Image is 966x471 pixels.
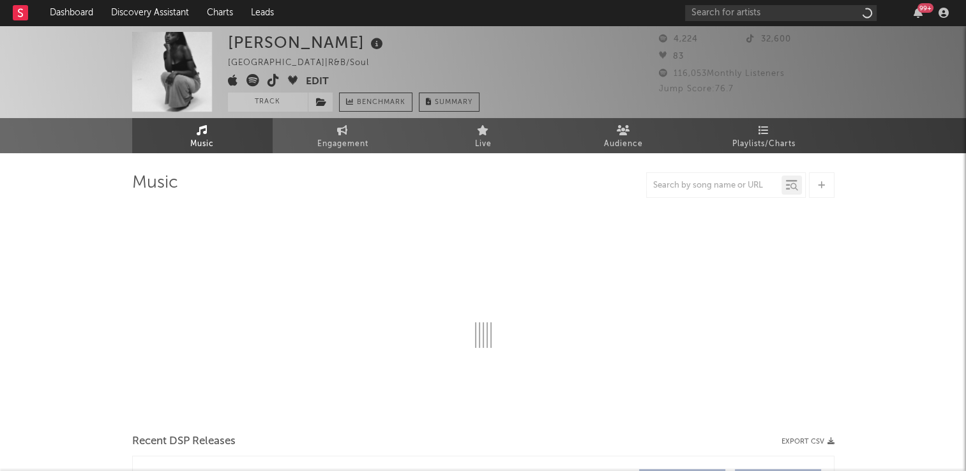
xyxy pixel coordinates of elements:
[475,137,492,152] span: Live
[228,93,308,112] button: Track
[732,137,796,152] span: Playlists/Charts
[659,70,785,78] span: 116,053 Monthly Listeners
[685,5,877,21] input: Search for artists
[132,434,236,449] span: Recent DSP Releases
[917,3,933,13] div: 99 +
[317,137,368,152] span: Engagement
[228,56,384,71] div: [GEOGRAPHIC_DATA] | R&B/Soul
[413,118,554,153] a: Live
[647,181,781,191] input: Search by song name or URL
[339,93,412,112] a: Benchmark
[306,74,329,90] button: Edit
[659,85,734,93] span: Jump Score: 76.7
[190,137,214,152] span: Music
[694,118,834,153] a: Playlists/Charts
[554,118,694,153] a: Audience
[228,32,386,53] div: [PERSON_NAME]
[132,118,273,153] a: Music
[435,99,472,106] span: Summary
[659,35,698,43] span: 4,224
[781,438,834,445] button: Export CSV
[357,95,405,110] span: Benchmark
[746,35,791,43] span: 32,600
[604,137,643,152] span: Audience
[914,8,923,18] button: 99+
[659,52,684,61] span: 83
[419,93,479,112] button: Summary
[273,118,413,153] a: Engagement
